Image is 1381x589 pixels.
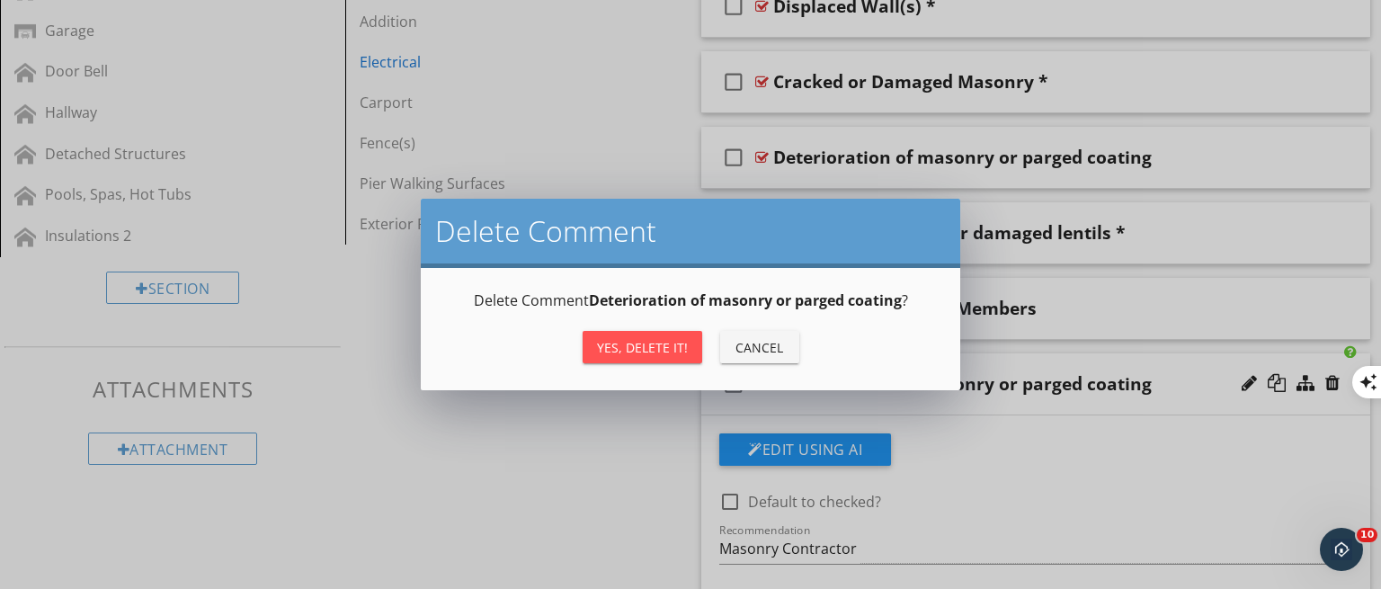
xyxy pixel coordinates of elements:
p: Delete Comment ? [442,290,939,311]
div: Cancel [735,338,785,357]
iframe: Intercom live chat [1320,528,1363,571]
button: Yes, Delete it! [583,331,702,363]
h2: Delete Comment [435,213,946,249]
button: Cancel [720,331,799,363]
strong: Deterioration of masonry or parged coating [589,290,902,310]
div: Yes, Delete it! [597,338,688,357]
span: 10 [1357,528,1377,542]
